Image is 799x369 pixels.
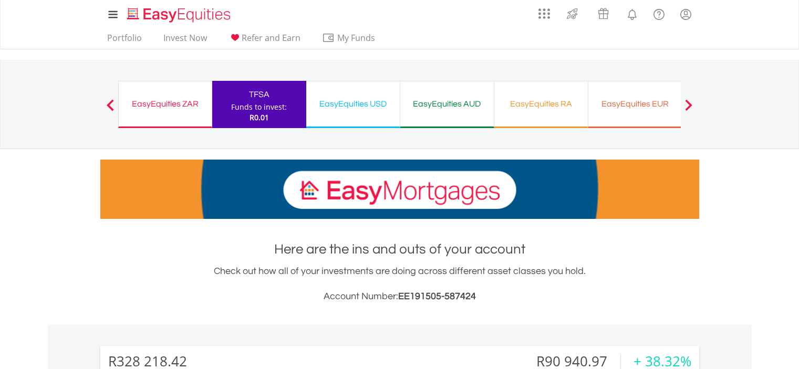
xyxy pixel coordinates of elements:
span: R0.01 [250,112,269,122]
button: Next [678,104,699,115]
a: FAQ's and Support [646,3,672,24]
img: EasyMortage Promotion Banner [100,160,699,219]
a: Invest Now [159,33,211,49]
div: TFSA [219,87,300,102]
div: EasyEquities ZAR [125,97,205,111]
div: EasyEquities AUD [407,97,487,111]
a: AppsGrid [532,3,557,19]
div: + 38.32% [634,354,691,369]
span: My Funds [322,31,391,45]
div: EasyEquities EUR [595,97,676,111]
img: vouchers-v2.svg [595,5,612,22]
a: My Profile [672,3,699,26]
div: EasyEquities RA [501,97,582,111]
span: Refer and Earn [242,32,300,44]
a: Home page [123,3,235,24]
img: thrive-v2.svg [564,5,581,22]
div: EasyEquities USD [313,97,393,111]
h1: Here are the ins and outs of your account [100,240,699,259]
div: R328 218.42 [108,354,187,369]
img: grid-menu-icon.svg [538,8,550,19]
button: Previous [100,104,121,115]
img: EasyEquities_Logo.png [125,6,235,24]
div: Funds to invest: [231,102,287,112]
h3: Account Number: [100,289,699,304]
a: Notifications [619,3,646,24]
a: Vouchers [588,3,619,22]
span: EE191505-587424 [398,291,476,301]
a: Refer and Earn [224,33,305,49]
a: Portfolio [103,33,146,49]
div: Check out how all of your investments are doing across different asset classes you hold. [100,264,699,304]
div: R90 940.97 [536,354,620,369]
